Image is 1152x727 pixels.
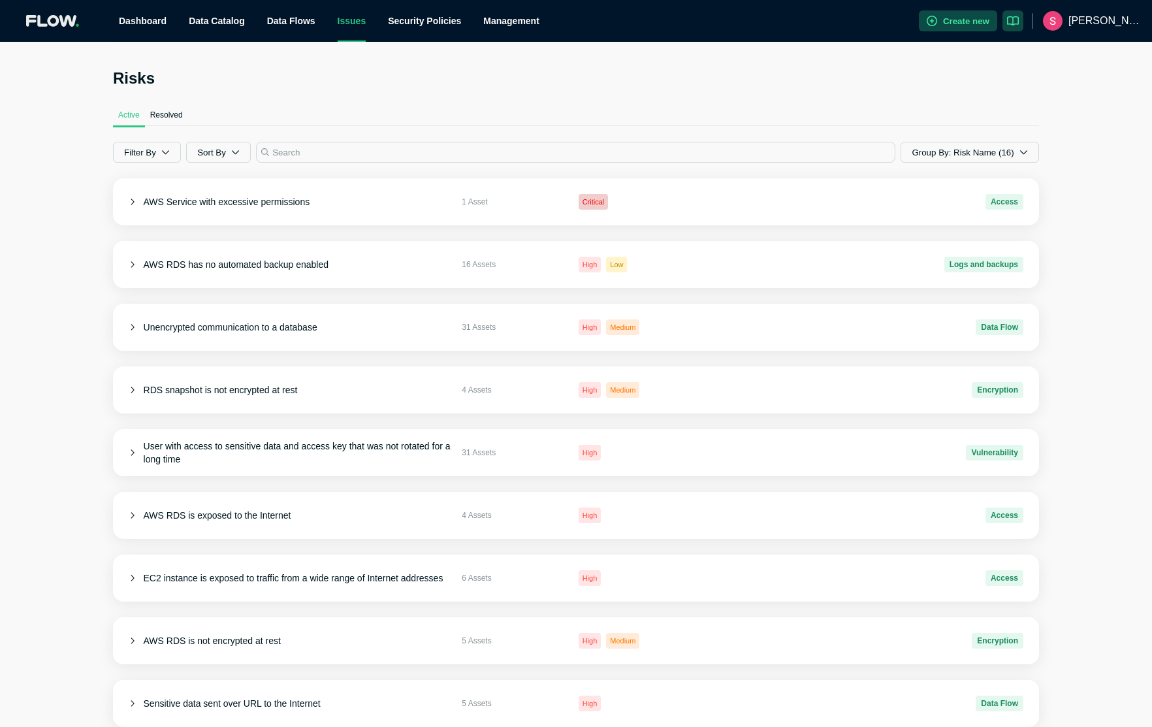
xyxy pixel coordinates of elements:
span: Resolved [150,110,183,120]
a: Data Catalog [189,16,245,26]
input: Search [256,142,895,163]
button: Active [113,105,145,125]
div: Critical [579,194,609,210]
button: Sort By [186,142,251,163]
div: EC2 instance is exposed to traffic from a wide range of Internet addresses6 AssetsHighAccess [113,555,1039,602]
span: Sensitive data sent over URL to the Internet [144,698,321,709]
div: Medium [606,382,639,398]
span: Data Flow [976,696,1023,711]
div: RDS snapshot is not encrypted at rest4 AssetsHighMediumEncryption [113,366,1039,413]
h2: Risks [113,68,1039,89]
div: AWS RDS is not encrypted at rest5 AssetsHighMediumEncryption [113,617,1039,664]
div: Medium [606,319,639,335]
div: High [579,570,601,586]
span: Vulnerability [966,445,1023,460]
span: Data Flow [976,319,1023,335]
span: Active [118,110,140,120]
div: Low [606,257,627,272]
button: Group By: Risk Name (16) [901,142,1039,163]
a: Dashboard [119,16,167,26]
div: High [579,445,601,460]
span: 6 Assets [462,572,568,585]
span: 16 Assets [462,258,568,271]
span: AWS Service with excessive permissions [144,197,310,207]
button: Create new [919,10,997,31]
span: 5 Assets [462,634,568,647]
div: High [579,633,601,649]
div: High [579,382,601,398]
span: EC2 instance is exposed to traffic from a wide range of Internet addresses [144,573,443,583]
div: High [579,319,601,335]
div: AWS Service with excessive permissions1 AssetCriticalAccess [113,178,1039,225]
span: AWS RDS has no automated backup enabled [144,259,329,270]
span: 1 Asset [462,195,568,208]
div: Medium [606,633,639,649]
span: 5 Assets [462,697,568,710]
span: 31 Assets [462,446,568,459]
span: Access [985,508,1023,523]
span: AWS RDS is not encrypted at rest [144,636,281,646]
span: Logs and backups [944,257,1023,272]
span: Data Flows [267,16,315,26]
span: User with access to sensitive data and access key that was not rotated for a long time [144,441,451,464]
img: ACg8ocJ9la7mZOLiPBa_o7I9MBThCC15abFzTkUmGbbaHOJlHvQ7oQ=s96-c [1043,11,1063,31]
span: 4 Assets [462,509,568,522]
div: AWS RDS has no automated backup enabled16 AssetsHighLowLogs and backups [113,241,1039,288]
span: Encryption [972,633,1023,649]
div: AWS RDS is exposed to the Internet4 AssetsHighAccess [113,492,1039,539]
div: Sensitive data sent over URL to the Internet5 AssetsHighData Flow [113,680,1039,727]
div: High [579,257,601,272]
div: High [579,508,601,523]
span: RDS snapshot is not encrypted at rest [144,385,298,395]
span: Access [985,570,1023,586]
span: Unencrypted communication to a database [144,322,317,332]
div: Unencrypted communication to a database31 AssetsHighMediumData Flow [113,304,1039,351]
span: AWS RDS is exposed to the Internet [144,510,291,521]
span: 4 Assets [462,383,568,396]
span: Encryption [972,382,1023,398]
button: Resolved [145,105,188,125]
a: Security Policies [388,16,461,26]
span: Access [985,194,1023,210]
span: 31 Assets [462,321,568,334]
div: User with access to sensitive data and access key that was not rotated for a long time31 AssetsHi... [113,429,1039,476]
button: Filter By [113,142,181,163]
div: High [579,696,601,711]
